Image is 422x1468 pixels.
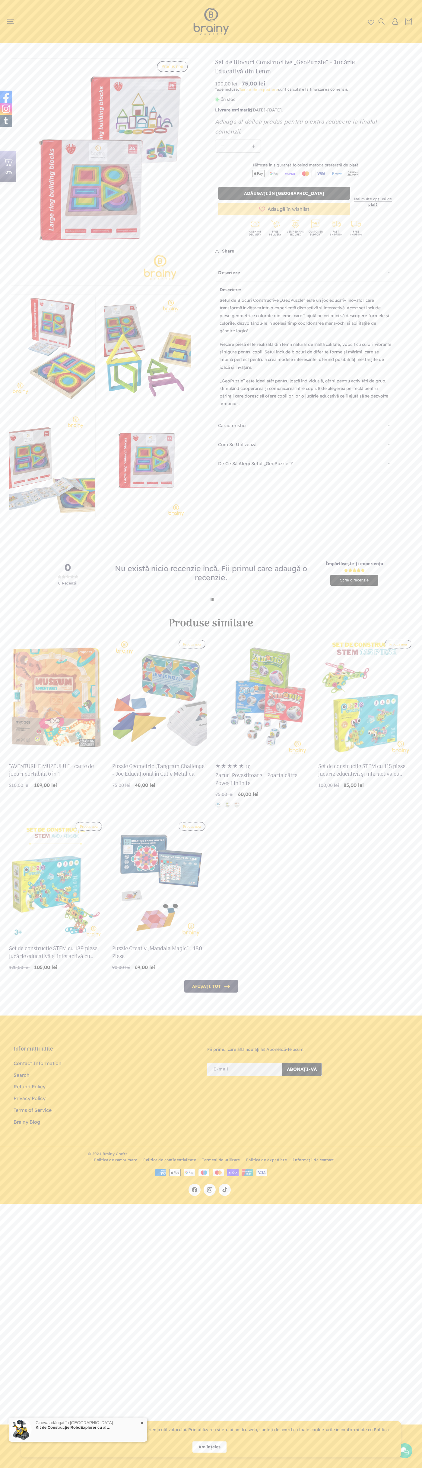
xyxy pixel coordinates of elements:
[215,106,396,114] p: : - .
[340,578,369,582] span: Scrie o recenzie
[218,187,350,200] button: Adăugați în [GEOGRAPHIC_DATA]
[215,80,237,87] s: 100,00 lei
[26,1426,396,1441] div: Acest site web folosește cookie-uri pentru a îmbunătăți experiența utilizatorului. Prin utilizare...
[282,1063,322,1076] button: Abonați-vă
[202,1157,240,1163] a: Termeni de utilizare
[58,581,61,585] span: 0
[36,1421,113,1425] p: Cineva adăugat în [GEOGRAPHIC_DATA]
[115,564,307,582] span: Nu există nicio recenzie încă. Fii primul care adaugă o recenzie.
[14,1093,46,1104] a: Privacy Policy
[209,598,214,601] img: loading bar
[36,1425,111,1430] a: Kit de Construcție RoboExplorer cu afișaj electronic Programabil 3-in-1 RC & App - iM.Master (8060)
[9,763,104,778] a: “AVENTURILE MUZEULUI” - carte de jocuri portabilă 6 în 1
[215,772,310,787] a: Zaruri Povestitoare – Poarta către Povești Infinite
[14,1081,46,1093] a: Refund Policy
[220,338,392,374] p: Fiecare piesă este realizată din lemn natural de înaltă calitate, vopsit cu culori vibrante și si...
[88,1151,334,1157] p: © 2024 Brainy Crafts
[318,763,413,778] a: Set de construcție STEM cu 115 piese, jucărie educativă și interactivă cu șuruburi, pentru fete ș...
[293,1157,334,1163] a: Informații de contact
[192,1441,227,1453] div: Am înțeles
[14,1069,30,1081] a: Search
[400,1446,409,1455] img: Chat icon
[94,1157,137,1163] a: Politica de rambursare
[14,1104,52,1116] a: Terms of Service
[251,107,265,113] span: [DATE]
[220,294,392,338] p: Setul de Blocuri Constructive „GeoPuzzle” este un joc educativ inovator care transformă învățarea...
[330,575,379,586] button: Scrie o recenzie
[143,1157,196,1163] a: Politica de confidențialitate
[325,562,383,566] span: Împărtășește-ți experiența
[30,562,106,572] span: 0
[253,163,358,167] small: Plătește în siguranță folosind metoda preferată de plată
[10,18,17,25] summary: Meniu
[368,18,374,24] a: Wishlist page link
[215,58,378,76] h1: Set de Blocuri Constructive „GeoPuzzle” - Jucărie Educativă din Lemn
[246,1157,287,1163] a: Politica de expediere
[215,107,250,113] b: Livrare estimată
[112,763,207,778] a: Puzzle Geometric „Tangram Challenge” - Joc Educațional în Cutie Metalică
[378,18,385,25] summary: Căutați
[215,245,234,258] summary: Share
[215,417,396,434] div: Caracteristici
[215,436,396,453] div: Cum se utilizează
[267,107,282,113] span: [DATE]
[215,86,396,93] div: Taxe incluse. sunt calculate la finalizarea comenzii.
[10,1419,32,1441] img: Kit de Construcție RoboExplorer cu afișaj electronic Programabil 3-in-1 RC & App - iM.Master (8060)
[112,945,207,960] a: Puzzle Creativ „Mandala Magic” - 180 Piese
[14,1046,199,1053] h2: Informații utile
[220,287,241,292] b: Descriere:
[215,455,396,472] div: De ce să alegi Setul „GeoPuzzle”?
[186,6,237,37] img: Brainy Crafts
[14,1059,62,1069] a: Contact Information
[215,118,377,135] em: Adauga al doilea produs pentru o extra reducere la finalul comenzii.
[184,980,238,993] a: Afișați toate produsele din colecția
[242,79,265,88] span: 75,00 lei
[239,87,278,92] a: Taxele de expediere
[215,96,396,103] p: În stoc
[268,206,309,212] span: Adaugă în wishlist
[14,1116,40,1128] a: Brainy Blog
[9,619,413,629] h2: Produse similare
[9,58,191,519] media-gallery: Vizualizatorul galeriei
[207,1046,413,1053] div: Fii primul care află noutățiile! Abonează-te acum!
[220,374,392,411] p: „GeoPuzzle” este ideal atât pentru joacă individuală, cât și pentru activități de grup, stimulând...
[62,581,78,585] span: Recenzii
[9,945,104,960] a: Set de construcție STEM cu 189 piese, jucărie educativă și interactivă cu șuruburi, pentru fete ș...
[140,1421,144,1425] span: ✕
[215,264,396,282] div: Descriere
[244,191,324,196] span: Adăugați în [GEOGRAPHIC_DATA]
